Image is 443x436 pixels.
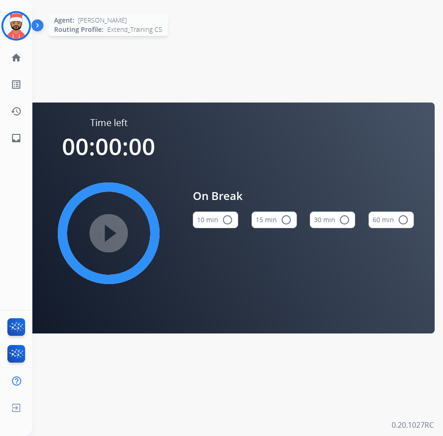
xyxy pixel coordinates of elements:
[281,214,292,225] mat-icon: radio_button_unchecked
[392,419,434,430] p: 0.20.1027RC
[11,52,22,63] mat-icon: home
[62,131,155,162] span: 00:00:00
[369,212,414,228] button: 60 min
[11,79,22,90] mat-icon: list_alt
[252,212,297,228] button: 15 min
[222,214,233,225] mat-icon: radio_button_unchecked
[90,116,128,129] span: Time left
[107,25,162,34] span: Extend_Training CS
[11,106,22,117] mat-icon: history
[54,25,104,34] span: Routing Profile:
[193,188,414,204] span: On Break
[78,16,127,25] span: [PERSON_NAME]
[310,212,355,228] button: 30 min
[193,212,238,228] button: 10 min
[3,13,29,39] img: avatar
[339,214,350,225] mat-icon: radio_button_unchecked
[54,16,74,25] span: Agent:
[11,133,22,144] mat-icon: inbox
[398,214,409,225] mat-icon: radio_button_unchecked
